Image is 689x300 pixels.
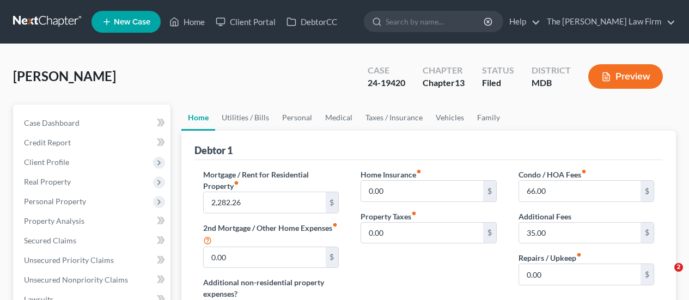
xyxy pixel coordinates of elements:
span: Credit Report [24,138,71,147]
div: $ [641,181,654,201]
div: $ [641,223,654,243]
a: Unsecured Priority Claims [15,250,170,270]
span: [PERSON_NAME] [13,68,116,84]
span: New Case [114,18,150,26]
a: Property Analysis [15,211,170,231]
a: Utilities / Bills [215,105,276,131]
span: 2 [674,263,683,272]
span: Real Property [24,177,71,186]
a: Family [471,105,507,131]
a: Home [164,12,210,32]
a: Case Dashboard [15,113,170,133]
label: Additional Fees [519,211,571,222]
input: -- [519,264,641,285]
input: -- [204,247,325,268]
a: The [PERSON_NAME] Law Firm [541,12,675,32]
a: Help [504,12,540,32]
div: District [532,64,571,77]
span: Unsecured Nonpriority Claims [24,275,128,284]
a: Personal [276,105,319,131]
div: Debtor 1 [194,144,233,157]
span: Personal Property [24,197,86,206]
label: Home Insurance [361,169,422,180]
label: Repairs / Upkeep [519,252,582,264]
div: $ [326,247,339,268]
a: Vehicles [429,105,471,131]
span: Secured Claims [24,236,76,245]
div: Filed [482,77,514,89]
label: Additional non-residential property expenses? [203,277,339,299]
div: $ [641,264,654,285]
input: -- [361,223,483,243]
label: Property Taxes [361,211,417,222]
div: $ [483,181,496,201]
i: fiber_manual_record [234,180,239,186]
i: fiber_manual_record [581,169,587,174]
a: Unsecured Nonpriority Claims [15,270,170,290]
a: Taxes / Insurance [359,105,429,131]
span: Property Analysis [24,216,84,225]
div: Case [368,64,405,77]
div: $ [326,192,339,213]
a: DebtorCC [281,12,343,32]
input: -- [519,223,641,243]
i: fiber_manual_record [332,222,338,228]
div: Status [482,64,514,77]
div: MDB [532,77,571,89]
label: Condo / HOA Fees [519,169,587,180]
input: -- [519,181,641,201]
label: Mortgage / Rent for Residential Property [203,169,339,192]
a: Home [181,105,215,131]
i: fiber_manual_record [576,252,582,258]
span: Case Dashboard [24,118,80,127]
input: -- [361,181,483,201]
div: 24-19420 [368,77,405,89]
i: fiber_manual_record [416,169,422,174]
iframe: Intercom live chat [652,263,678,289]
div: Chapter [423,77,465,89]
a: Medical [319,105,359,131]
a: Credit Report [15,133,170,152]
a: Secured Claims [15,231,170,250]
a: Client Portal [210,12,281,32]
span: Client Profile [24,157,69,167]
div: $ [483,223,496,243]
button: Preview [588,64,663,89]
i: fiber_manual_record [411,211,417,216]
input: Search by name... [386,11,485,32]
div: Chapter [423,64,465,77]
input: -- [204,192,325,213]
label: 2nd Mortgage / Other Home Expenses [203,222,339,247]
span: Unsecured Priority Claims [24,255,114,265]
span: 13 [455,77,465,88]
